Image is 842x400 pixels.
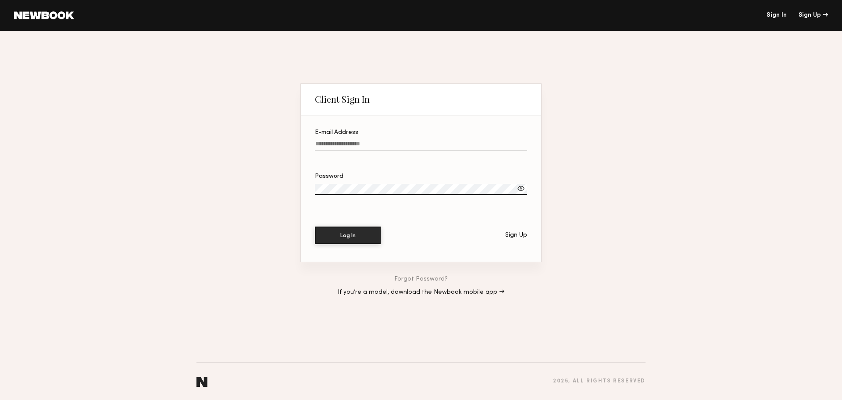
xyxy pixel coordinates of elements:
div: 2025 , all rights reserved [553,378,646,384]
a: Sign In [767,12,787,18]
div: Sign Up [505,232,527,238]
input: E-mail Address [315,141,527,151]
div: Password [315,173,527,180]
a: If you’re a model, download the Newbook mobile app → [338,289,504,295]
div: E-mail Address [315,130,527,136]
div: Sign Up [799,12,828,18]
button: Log In [315,227,381,244]
div: Client Sign In [315,94,370,105]
input: Password [315,184,527,195]
a: Forgot Password? [394,276,448,282]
